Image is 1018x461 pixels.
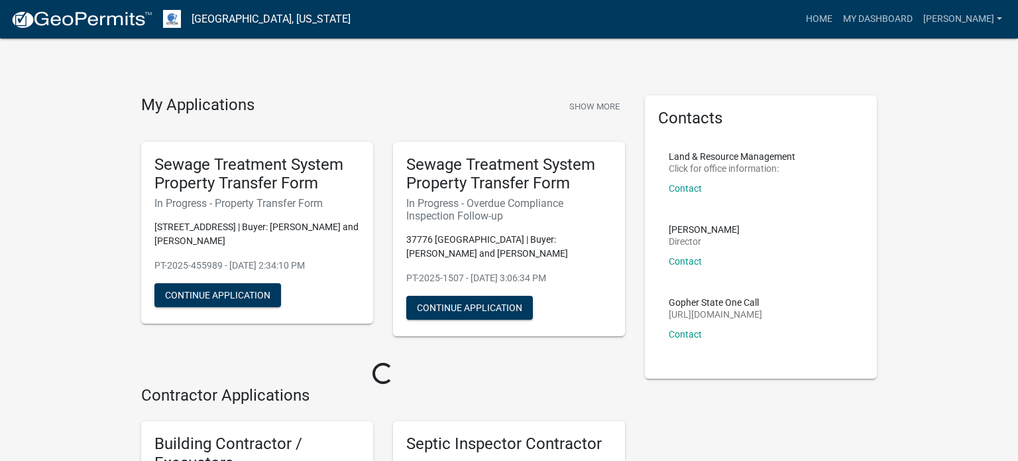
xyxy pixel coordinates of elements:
[154,197,360,210] h6: In Progress - Property Transfer Form
[406,197,612,222] h6: In Progress - Overdue Compliance Inspection Follow-up
[838,7,918,32] a: My Dashboard
[141,386,625,405] h4: Contractor Applications
[141,96,254,115] h4: My Applications
[918,7,1007,32] a: [PERSON_NAME]
[192,8,351,31] a: [GEOGRAPHIC_DATA], [US_STATE]
[669,183,702,194] a: Contact
[669,152,795,161] p: Land & Resource Management
[669,164,795,173] p: Click for office information:
[406,271,612,285] p: PT-2025-1507 - [DATE] 3:06:34 PM
[564,96,625,117] button: Show More
[669,329,702,340] a: Contact
[669,225,740,234] p: [PERSON_NAME]
[669,237,740,246] p: Director
[669,298,762,307] p: Gopher State One Call
[406,296,533,320] button: Continue Application
[154,155,360,194] h5: Sewage Treatment System Property Transfer Form
[406,434,612,454] h5: Septic Inspector Contractor
[406,155,612,194] h5: Sewage Treatment System Property Transfer Form
[669,310,762,319] p: [URL][DOMAIN_NAME]
[154,283,281,307] button: Continue Application
[154,220,360,248] p: [STREET_ADDRESS] | Buyer: [PERSON_NAME] and [PERSON_NAME]
[658,109,864,128] h5: Contacts
[163,10,181,28] img: Otter Tail County, Minnesota
[669,256,702,267] a: Contact
[406,233,612,261] p: 37776 [GEOGRAPHIC_DATA] | Buyer: [PERSON_NAME] and [PERSON_NAME]
[801,7,838,32] a: Home
[154,259,360,273] p: PT-2025-455989 - [DATE] 2:34:10 PM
